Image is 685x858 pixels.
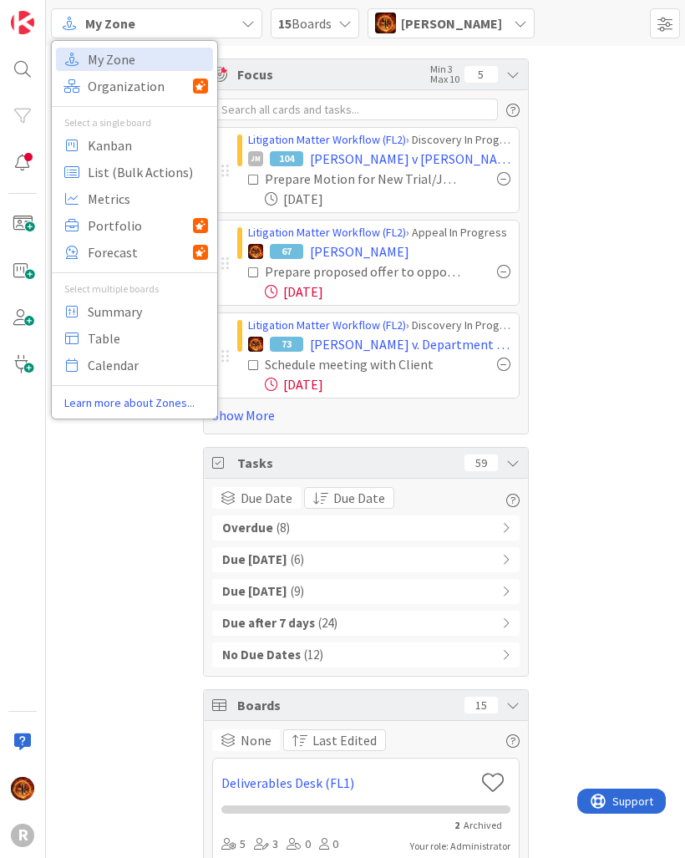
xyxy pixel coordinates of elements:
a: Summary [56,300,213,323]
span: Organization [88,74,193,99]
div: 5 [464,66,498,83]
span: Metrics [88,186,208,211]
button: Due Date [304,487,394,509]
span: Boards [237,695,456,715]
b: Overdue [222,519,273,538]
div: 104 [270,151,303,166]
span: Table [88,326,208,351]
b: 15 [278,15,292,32]
div: [DATE] [265,282,510,302]
span: 2 [454,819,459,831]
a: List (Bulk Actions) [56,160,213,184]
b: Due after 7 days [222,614,315,633]
b: Due [DATE] [222,582,287,602]
span: Forecast [88,240,193,265]
div: Select multiple boards [52,282,217,297]
div: Max 10 [430,74,459,84]
div: › Discovery In Progress [248,317,510,334]
a: Litigation Matter Workflow (FL2) [248,317,406,333]
span: Tasks [237,453,456,473]
img: TR [248,337,263,352]
span: Boards [278,13,332,33]
img: TR [248,244,263,259]
span: List (Bulk Actions) [88,160,208,185]
span: Due Date [333,488,385,508]
a: Table [56,327,213,350]
div: [DATE] [265,189,510,209]
div: 15 [464,697,498,713]
button: Last Edited [283,729,386,751]
span: Focus [237,64,422,84]
a: My Zone [56,48,213,71]
div: 0 [287,835,311,854]
a: Metrics [56,187,213,211]
span: None [241,730,271,750]
a: Kanban [56,134,213,157]
span: My Zone [85,13,135,33]
a: Learn more about Zones... [52,394,217,412]
span: [PERSON_NAME] [401,13,502,33]
div: Prepare proposed offer to opposing counsel using [PERSON_NAME] drafted [265,261,460,282]
div: › Discovery In Progress [248,131,510,149]
div: Prepare Motion for New Trial/JNOV [265,169,460,189]
span: Kanban [88,133,208,158]
div: › Appeal In Progress [248,224,510,241]
span: [PERSON_NAME] v. Department of Human Services [310,334,510,354]
div: 5 [221,835,246,854]
span: ( 6 ) [291,551,304,570]
span: Summary [88,299,208,324]
div: Your role: Administrator [410,839,510,854]
span: ( 9 ) [291,582,304,602]
span: Last Edited [312,730,377,750]
span: My Zone [88,47,208,72]
div: Select a single board [52,115,217,130]
a: Portfolio [56,214,213,237]
input: Search all cards and tasks... [212,99,498,120]
a: Deliverables Desk (FL1) [221,773,474,793]
div: 0 [319,835,338,854]
a: Litigation Matter Workflow (FL2) [248,132,406,147]
div: 73 [270,337,303,352]
img: TR [375,13,396,33]
div: 67 [270,244,303,259]
div: [DATE] [265,374,510,394]
a: Forecast [56,241,213,264]
img: Visit kanbanzone.com [11,11,34,34]
div: 3 [254,835,278,854]
a: Litigation Matter Workflow (FL2) [248,225,406,240]
span: ( 24 ) [318,614,337,633]
a: Calendar [56,353,213,377]
span: Portfolio [88,213,193,238]
a: Organization [56,74,213,98]
div: R [11,824,34,847]
span: [PERSON_NAME] v [PERSON_NAME] [310,149,510,169]
div: Min 3 [430,64,459,74]
img: TR [11,777,34,800]
span: Archived [464,819,502,831]
span: [PERSON_NAME] [310,241,409,261]
b: Due [DATE] [222,551,287,570]
span: Calendar [88,353,208,378]
div: 59 [464,454,498,471]
a: Show More [212,405,520,425]
div: JM [248,151,263,166]
div: Schedule meeting with Client [265,354,460,374]
span: ( 8 ) [277,519,290,538]
span: ( 12 ) [304,646,323,665]
span: Due Date [241,488,292,508]
b: No Due Dates [222,646,301,665]
span: Support [35,3,76,23]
